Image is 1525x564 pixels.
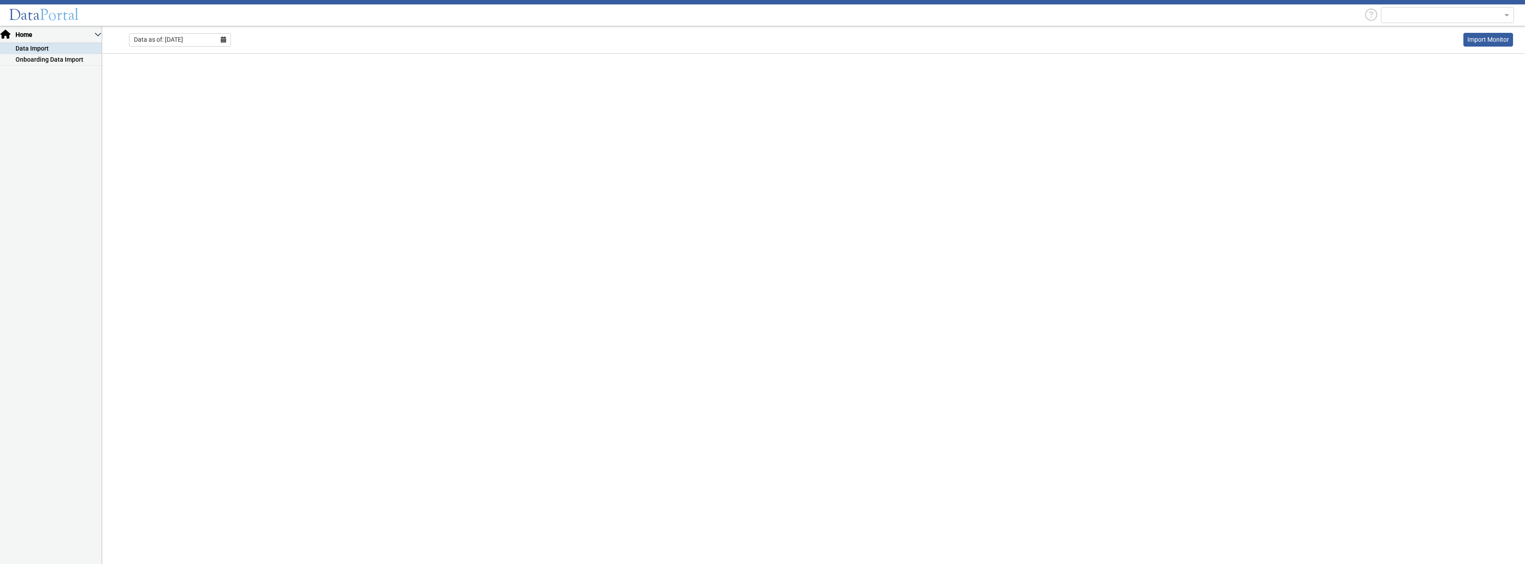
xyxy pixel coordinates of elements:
[9,5,40,24] span: Data
[15,30,94,39] span: Home
[40,5,79,24] span: Portal
[1381,7,1514,23] ng-select: null
[1463,33,1513,47] a: This is available for Darling Employees only
[134,35,183,44] span: Data as of: [DATE]
[1361,7,1381,24] div: Help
